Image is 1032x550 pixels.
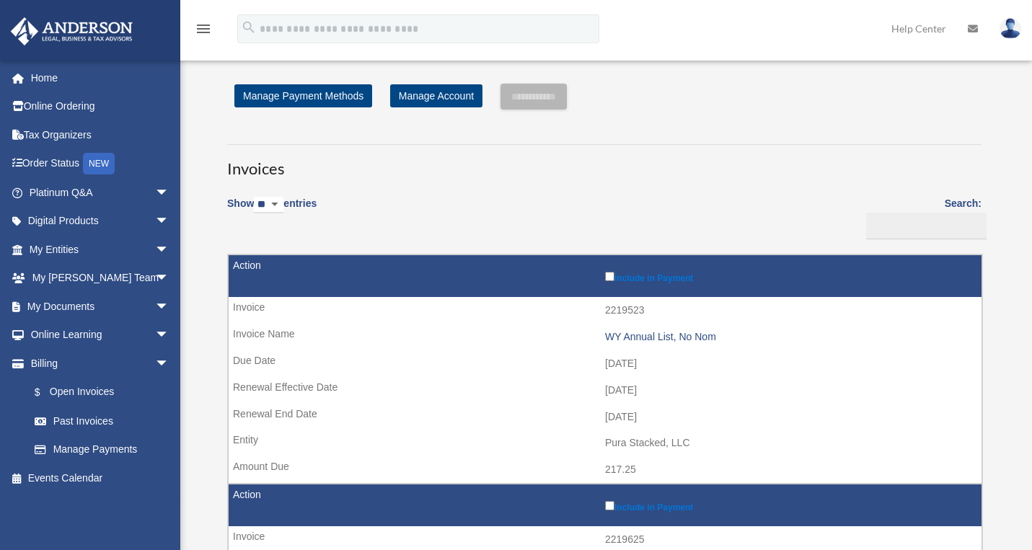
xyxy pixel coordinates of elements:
a: Online Ordering [10,92,191,121]
span: arrow_drop_down [155,349,184,378]
span: arrow_drop_down [155,292,184,321]
select: Showentries [254,197,283,213]
a: My Entitiesarrow_drop_down [10,235,191,264]
td: [DATE] [229,377,982,404]
img: User Pic [1000,18,1021,39]
a: Platinum Q&Aarrow_drop_down [10,178,191,207]
a: Digital Productsarrow_drop_down [10,207,191,236]
img: Anderson Advisors Platinum Portal [6,17,137,45]
a: Billingarrow_drop_down [10,349,184,378]
span: arrow_drop_down [155,207,184,236]
div: WY Annual List, No Nom [605,331,974,343]
label: Search: [861,195,982,239]
a: My [PERSON_NAME] Teamarrow_drop_down [10,264,191,293]
a: Online Learningarrow_drop_down [10,321,191,350]
a: Manage Payment Methods [234,84,372,107]
input: Include in Payment [605,272,614,281]
h3: Invoices [227,144,982,180]
span: arrow_drop_down [155,264,184,293]
a: menu [195,25,212,37]
div: NEW [83,153,115,174]
i: menu [195,20,212,37]
td: [DATE] [229,404,982,431]
span: $ [43,383,50,402]
a: Events Calendar [10,463,191,492]
a: My Documentsarrow_drop_down [10,292,191,321]
label: Include in Payment [605,498,974,513]
i: search [241,19,257,35]
a: $Open Invoices [20,378,177,407]
a: Manage Payments [20,435,184,464]
input: Include in Payment [605,501,614,510]
a: Manage Account [390,84,482,107]
td: [DATE] [229,350,982,378]
span: arrow_drop_down [155,235,184,265]
input: Search: [866,213,987,240]
td: 2219523 [229,297,982,324]
a: Past Invoices [20,407,184,435]
a: Tax Organizers [10,120,191,149]
span: arrow_drop_down [155,178,184,208]
label: Show entries [227,195,317,228]
td: 217.25 [229,456,982,484]
td: Pura Stacked, LLC [229,430,982,457]
label: Include in Payment [605,269,974,283]
span: arrow_drop_down [155,321,184,350]
a: Home [10,63,191,92]
a: Order StatusNEW [10,149,191,179]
